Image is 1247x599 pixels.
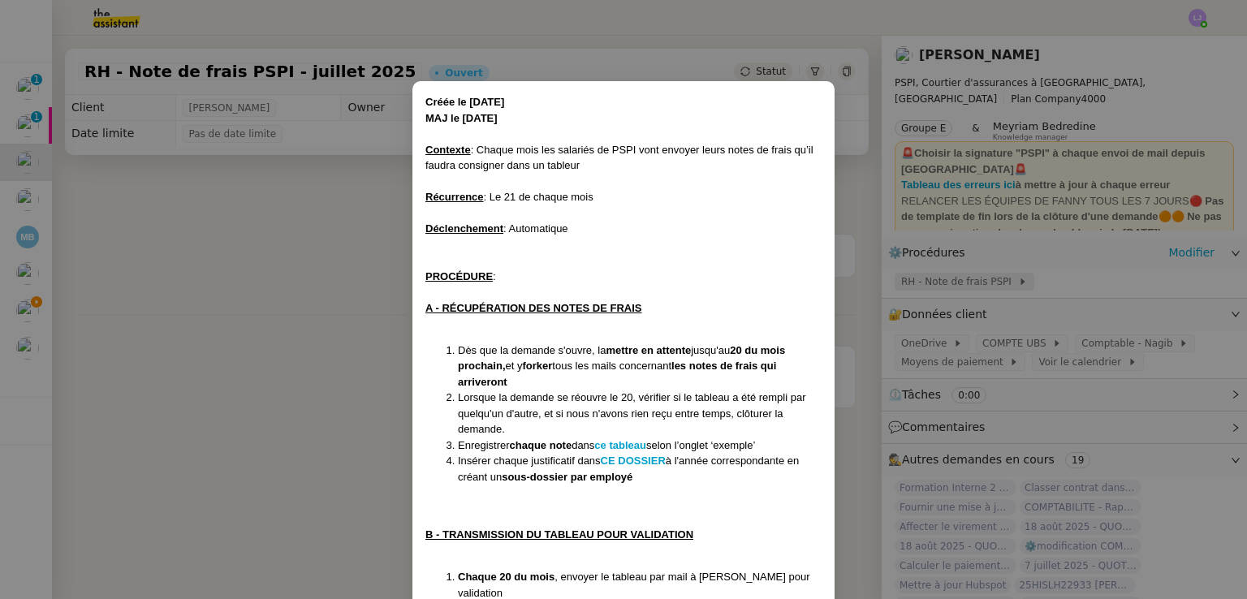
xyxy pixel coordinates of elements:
[425,144,471,156] u: Contexte
[425,528,693,541] u: B - TRANSMISSION DU TABLEAU POUR VALIDATION
[458,437,822,454] li: Enregistrer dans selon l’onglet ‘exemple’
[510,439,572,451] strong: chaque note
[425,269,822,285] div: :
[425,270,493,282] u: PROCÉDURE
[594,439,646,451] a: ce tableau
[425,222,503,235] u: Déclenchement
[458,571,554,583] strong: Chaque 20 du mois
[458,343,822,390] li: Dès que la demande s'ouvre, la jusqu'au et y tous les mails concernant
[425,189,822,205] div: : Le 21 de chaque mois
[458,453,822,485] li: Insérer chaque justificatif dans à l'année correspondante en créant un
[425,191,484,203] u: Récurrence
[425,142,822,174] div: : Chaque mois les salariés de PSPI vont envoyer leurs notes de frais qu’il faudra consigner dans ...
[522,360,552,372] strong: forker
[502,471,632,483] strong: sous-dossier par employé
[458,360,776,388] strong: les notes de frais qui arriveront
[458,571,810,599] span: , envoyer le tableau par mail à [PERSON_NAME] pour validation
[601,455,666,467] a: CE DOSSIER
[425,96,504,108] strong: Créée le [DATE]
[606,344,691,356] strong: mettre en attente
[425,302,642,314] u: A - RÉCUPÉRATION DES NOTES DE FRAIS
[425,112,498,124] strong: MAJ le [DATE]
[425,221,822,237] div: : Automatique
[458,390,822,437] li: Lorsque la demande se réouvre le 20, vérifier si le tableau a été rempli par quelqu'un d'autre, e...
